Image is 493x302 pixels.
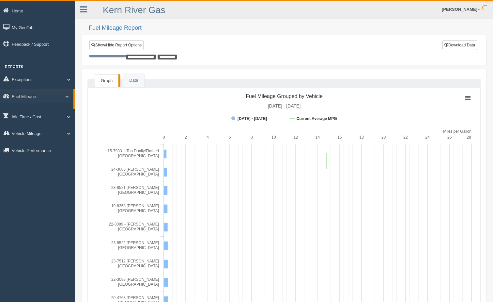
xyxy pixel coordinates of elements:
[89,25,486,31] h2: Fuel Mileage Report
[207,135,209,140] text: 4
[118,227,159,231] tspan: [GEOGRAPHIC_DATA]
[89,40,144,50] a: Show/Hide Report Options
[442,40,477,50] button: Download Data
[251,135,253,140] text: 8
[316,135,320,140] text: 14
[118,245,159,250] tspan: [GEOGRAPHIC_DATA]
[108,149,159,153] tspan: 15-7983 1-Ton Dually/Flatbed
[297,116,337,121] tspan: Current Average MPG
[12,106,73,117] a: Fuel Analysis
[246,93,323,99] tspan: Fuel Mileage Grouped by Vehicle
[443,129,471,134] tspan: Miles per Gallon
[271,135,276,140] text: 10
[111,277,159,282] tspan: 22-3088 [PERSON_NAME]
[123,74,144,87] a: Data
[111,241,159,245] tspan: 23-8522 [PERSON_NAME]
[185,135,187,140] text: 2
[268,103,301,109] tspan: [DATE] - [DATE]
[229,135,231,140] text: 6
[337,135,342,140] text: 16
[103,5,165,15] a: Kern River Gas
[118,154,159,158] tspan: [GEOGRAPHIC_DATA]
[111,185,159,190] tspan: 23-8521 [PERSON_NAME]
[467,135,471,140] text: 28
[293,135,298,140] text: 12
[425,135,430,140] text: 24
[118,209,159,213] tspan: [GEOGRAPHIC_DATA]
[163,135,165,140] text: 0
[238,116,267,121] tspan: [DATE] - [DATE]
[111,295,159,300] tspan: 20-4768 [PERSON_NAME]
[111,259,159,263] tspan: 23-7512 [PERSON_NAME]
[111,204,159,208] tspan: 19-8358 [PERSON_NAME]
[118,282,159,287] tspan: [GEOGRAPHIC_DATA]
[403,135,408,140] text: 22
[381,135,386,140] text: 20
[95,74,118,87] a: Graph
[118,172,159,176] tspan: [GEOGRAPHIC_DATA]
[118,264,159,268] tspan: [GEOGRAPHIC_DATA]
[447,135,452,140] text: 26
[109,222,159,226] tspan: 22-3089 - [PERSON_NAME]
[111,167,159,172] tspan: 24-3086 [PERSON_NAME]
[118,190,159,195] tspan: [GEOGRAPHIC_DATA]
[360,135,364,140] text: 18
